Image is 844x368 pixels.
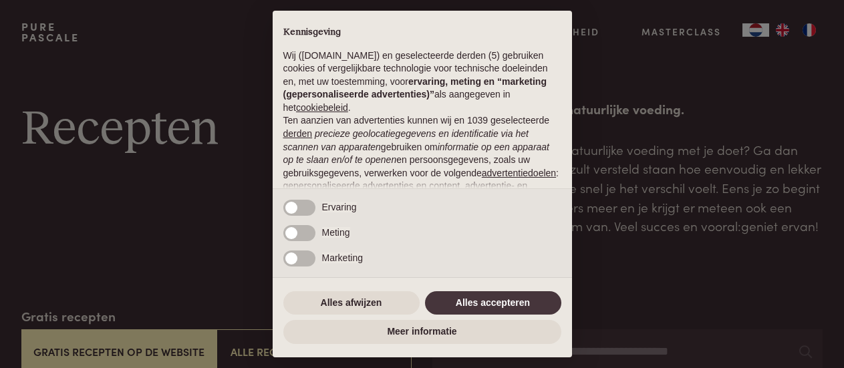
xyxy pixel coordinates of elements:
button: Alles afwijzen [283,291,420,315]
button: Alles accepteren [425,291,561,315]
h2: Kennisgeving [283,27,561,39]
button: derden [283,128,313,141]
span: Meting [322,227,350,238]
p: Wij ([DOMAIN_NAME]) en geselecteerde derden (5) gebruiken cookies of vergelijkbare technologie vo... [283,49,561,115]
em: precieze geolocatiegegevens en identificatie via het scannen van apparaten [283,128,529,152]
span: Marketing [322,252,363,263]
p: Ten aanzien van advertenties kunnen wij en 1039 geselecteerde gebruiken om en persoonsgegevens, z... [283,114,561,206]
a: cookiebeleid [296,102,348,113]
em: informatie op een apparaat op te slaan en/of te openen [283,142,550,166]
span: Ervaring [322,202,357,212]
button: advertentiedoelen [482,167,556,180]
strong: ervaring, meting en “marketing (gepersonaliseerde advertenties)” [283,76,547,100]
button: Meer informatie [283,320,561,344]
